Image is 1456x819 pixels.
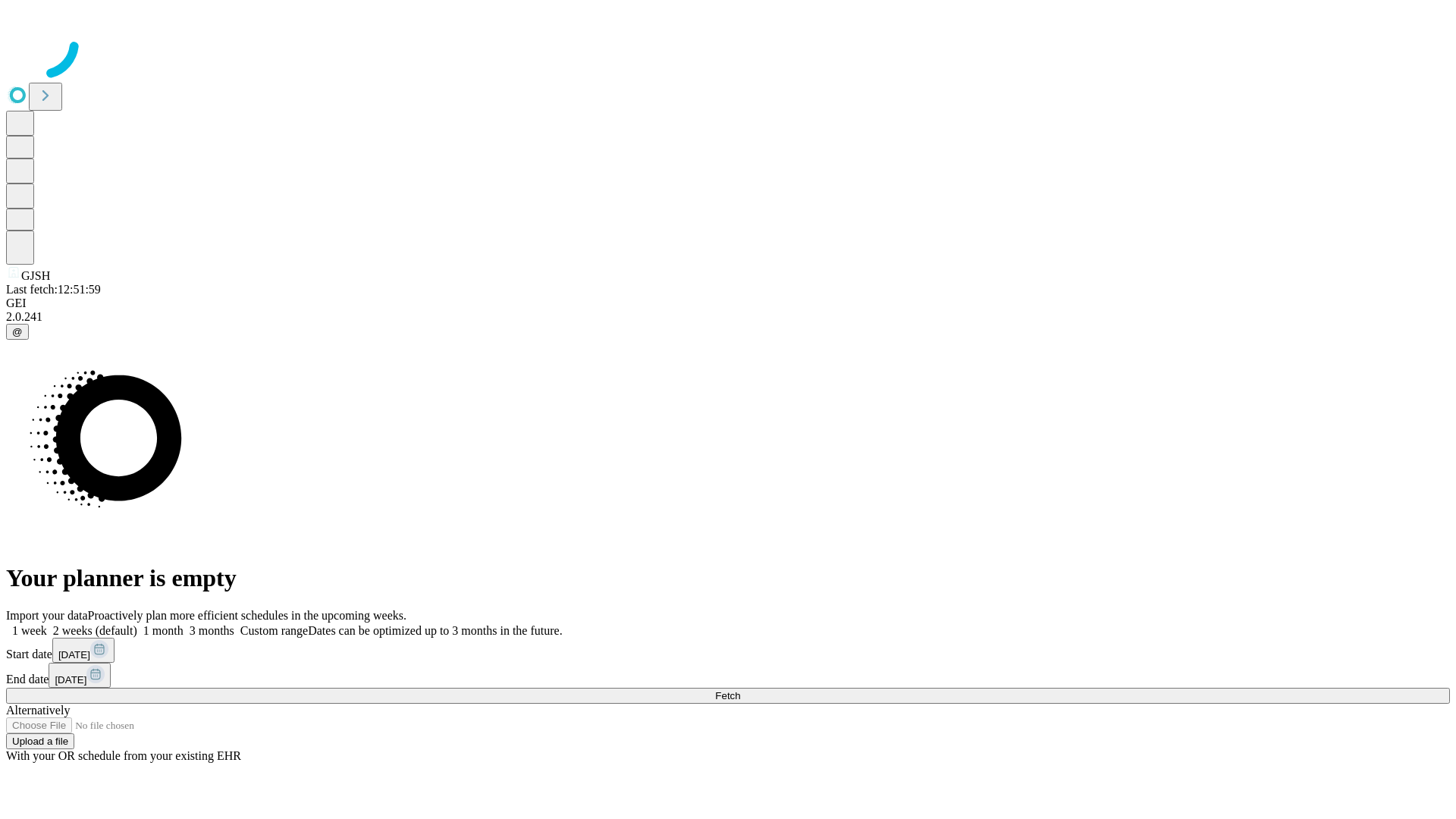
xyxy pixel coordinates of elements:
[55,674,86,686] span: [DATE]
[6,310,1450,324] div: 2.0.241
[6,704,70,717] span: Alternatively
[21,269,50,282] span: GJSH
[6,297,1450,310] div: GEI
[88,609,406,622] span: Proactively plan more efficient schedules in the upcoming weeks.
[143,624,184,637] span: 1 month
[6,663,1450,688] div: End date
[6,638,1450,663] div: Start date
[6,749,241,762] span: With your OR schedule from your existing EHR
[53,624,137,637] span: 2 weeks (default)
[240,624,308,637] span: Custom range
[49,663,111,688] button: [DATE]
[6,733,74,749] button: Upload a file
[190,624,234,637] span: 3 months
[308,624,562,637] span: Dates can be optimized up to 3 months in the future.
[58,649,90,661] span: [DATE]
[6,564,1450,592] h1: Your planner is empty
[52,638,115,663] button: [DATE]
[12,624,47,637] span: 1 week
[715,690,740,701] span: Fetch
[6,324,29,340] button: @
[6,609,88,622] span: Import your data
[6,688,1450,704] button: Fetch
[6,283,101,296] span: Last fetch: 12:51:59
[12,326,23,337] span: @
